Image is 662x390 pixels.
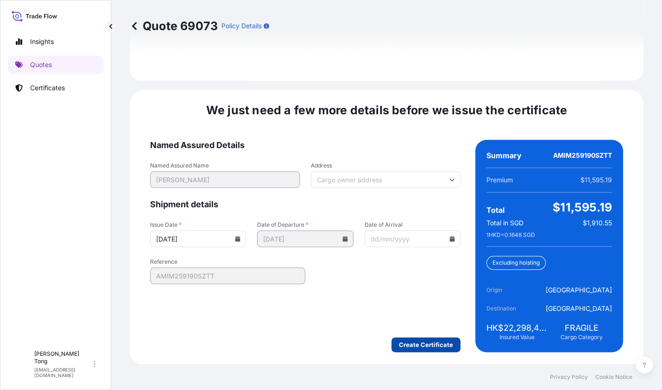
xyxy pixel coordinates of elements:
[565,322,599,334] span: FRAGILE
[486,151,522,160] span: Summary
[311,162,460,169] span: Address
[150,162,300,169] span: Named Assured Name
[550,373,588,381] a: Privacy Policy
[206,103,567,118] span: We just need a few more details before we issue the certificate
[30,83,65,93] p: Certificates
[486,304,538,313] span: Destination
[150,199,460,210] span: Shipment details
[257,221,353,229] span: Date of Departure
[311,171,460,188] input: Cargo owner address
[30,60,52,69] p: Quotes
[150,267,305,284] input: Your internal reference
[486,322,548,334] span: HK$22,298,444.00
[486,231,535,239] span: 1 HKD = 0.1648 SGD
[150,140,460,151] span: Named Assured Details
[595,373,632,381] a: Cookie Notice
[546,304,612,313] span: [GEOGRAPHIC_DATA]
[130,19,218,33] p: Quote 69073
[561,334,603,341] span: Cargo Category
[34,367,92,378] p: [EMAIL_ADDRESS][DOMAIN_NAME]
[150,221,246,229] span: Issue Date
[391,337,460,352] button: Create Certificate
[8,32,103,51] a: Insights
[365,230,460,247] input: dd/mm/yyyy
[583,218,612,228] span: $1,910.55
[486,175,513,185] span: Premium
[221,21,262,31] p: Policy Details
[486,205,504,215] span: Total
[486,218,523,228] span: Total in SGD
[546,285,612,295] span: [GEOGRAPHIC_DATA]
[8,56,103,74] a: Quotes
[150,258,305,266] span: Reference
[486,256,546,270] div: Excluding hoisting
[365,221,460,229] span: Date of Arrival
[257,230,353,247] input: dd/mm/yyyy
[553,200,612,215] span: $11,595.19
[19,359,25,369] span: C
[486,285,538,295] span: Origin
[8,79,103,97] a: Certificates
[399,340,453,349] p: Create Certificate
[30,37,54,46] p: Insights
[499,334,535,341] span: Insured Value
[580,175,612,185] span: $11,595.19
[34,350,92,365] p: [PERSON_NAME] Tong
[553,151,612,160] span: AMIM259190SZTT
[150,230,246,247] input: dd/mm/yyyy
